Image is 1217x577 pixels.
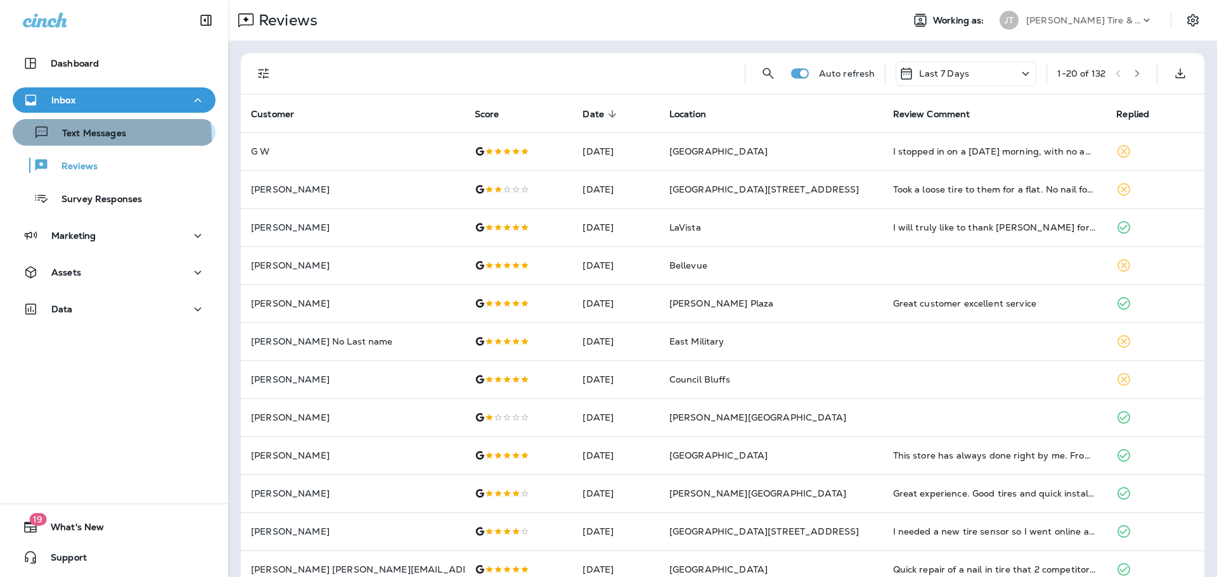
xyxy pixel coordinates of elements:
p: [PERSON_NAME] [251,222,454,232]
p: Data [51,304,73,314]
td: [DATE] [572,474,659,512]
td: [DATE] [572,208,659,246]
span: [GEOGRAPHIC_DATA] [669,450,768,461]
div: I will truly like to thank Austin for my tries he is such a awesome person I will recommend go an... [893,221,1097,234]
span: What's New [38,522,104,537]
td: [DATE] [572,246,659,284]
td: [DATE] [572,132,659,170]
p: Reviews [254,11,318,30]
span: Location [669,109,706,120]
div: Great experience. Good tires and quick installation [893,487,1097,500]
span: Date [583,109,604,120]
button: Inbox [13,87,216,113]
span: Review Comment [893,109,970,120]
p: [PERSON_NAME] [251,260,454,270]
p: [PERSON_NAME] [251,526,454,536]
td: [DATE] [572,322,659,360]
span: [PERSON_NAME] Plaza [669,298,774,309]
p: [PERSON_NAME] [251,412,454,422]
span: Replied [1116,109,1149,120]
p: [PERSON_NAME] [251,374,454,384]
button: Marketing [13,223,216,248]
p: [PERSON_NAME] [PERSON_NAME][EMAIL_ADDRESS][PERSON_NAME][DOMAIN_NAME] [251,564,454,574]
span: Customer [251,109,294,120]
p: [PERSON_NAME] [251,184,454,194]
td: [DATE] [572,284,659,322]
p: [PERSON_NAME] [251,488,454,498]
p: Reviews [49,161,98,173]
button: Data [13,296,216,322]
span: [GEOGRAPHIC_DATA][STREET_ADDRESS] [669,184,860,195]
p: Assets [51,267,81,277]
p: Last 7 Days [919,68,969,79]
div: Quick repair of a nail in tire that 2 competitors did not have time for [893,563,1097,576]
span: LaVista [669,222,701,233]
td: [DATE] [572,170,659,208]
p: [PERSON_NAME] [251,450,454,460]
td: [DATE] [572,360,659,398]
span: 19 [29,513,46,526]
span: [GEOGRAPHIC_DATA] [669,564,768,575]
p: [PERSON_NAME] [251,298,454,308]
span: Working as: [933,15,987,26]
span: [GEOGRAPHIC_DATA][STREET_ADDRESS] [669,526,860,537]
p: [PERSON_NAME] Tire & Auto [1026,15,1140,25]
button: Assets [13,260,216,285]
button: Collapse Sidebar [188,8,224,33]
button: Dashboard [13,51,216,76]
span: Score [475,108,516,120]
p: G W [251,146,454,156]
button: 19What's New [13,514,216,540]
div: JT [1000,11,1019,30]
span: Date [583,108,621,120]
button: Filters [251,61,276,86]
span: Location [669,108,723,120]
button: Reviews [13,152,216,179]
span: Score [475,109,499,120]
div: 1 - 20 of 132 [1057,68,1105,79]
p: Text Messages [49,128,126,140]
span: Bellevue [669,260,707,271]
span: Replied [1116,108,1166,120]
div: I needed a new tire sensor so I went online and scheduled an appointment for right after work. Th... [893,525,1097,538]
span: Council Bluffs [669,374,730,385]
span: Review Comment [893,108,987,120]
span: [PERSON_NAME][GEOGRAPHIC_DATA] [669,412,846,423]
button: Settings [1182,9,1204,32]
button: Search Reviews [756,61,781,86]
button: Export as CSV [1168,61,1193,86]
button: Text Messages [13,119,216,146]
button: Survey Responses [13,185,216,212]
td: [DATE] [572,512,659,550]
td: [DATE] [572,398,659,436]
p: Survey Responses [49,194,142,206]
span: Customer [251,108,311,120]
p: Inbox [51,95,75,105]
p: Marketing [51,231,96,241]
td: [DATE] [572,436,659,474]
p: Auto refresh [819,68,875,79]
div: I stopped in on a Monday morning, with no appointment, because of a nail in my tire. They had it ... [893,145,1097,158]
button: Support [13,545,216,570]
span: East Military [669,336,724,347]
span: [GEOGRAPHIC_DATA] [669,146,768,157]
p: Dashboard [51,58,99,68]
p: [PERSON_NAME] No Last name [251,336,454,346]
span: [PERSON_NAME][GEOGRAPHIC_DATA] [669,488,846,499]
span: Support [38,552,87,567]
div: This store has always done right by me. From helping with my trailer tires, to matching tire pric... [893,449,1097,462]
div: Took a loose tire to them for a flat. No nail found instead said it was a cracked valve stem. Thi... [893,183,1097,196]
div: Great customer excellent service [893,297,1097,310]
